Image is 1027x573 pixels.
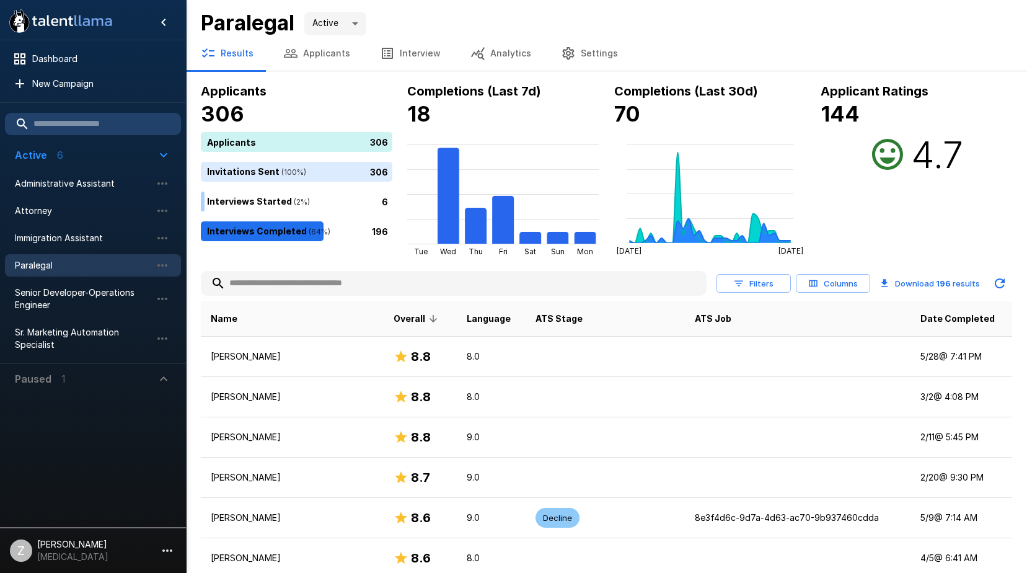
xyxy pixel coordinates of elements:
b: 144 [821,101,860,127]
button: Filters [716,274,791,293]
p: 9.0 [467,431,516,443]
span: ATS Stage [536,311,583,326]
span: Decline [536,512,580,524]
tspan: Sun [551,247,565,256]
td: 5/28 @ 7:41 PM [910,337,1012,377]
p: 8.0 [467,391,516,403]
tspan: [DATE] [778,246,803,255]
p: [PERSON_NAME] [211,391,374,403]
tspan: Mon [577,247,593,256]
b: Completions (Last 30d) [614,84,758,99]
h6: 8.6 [411,548,431,568]
b: Completions (Last 7d) [407,84,541,99]
p: 8e3f4d6c-9d7a-4d63-ac70-9b937460cdda [695,512,900,524]
div: Active [304,12,366,35]
b: 18 [407,101,431,127]
tspan: Fri [499,247,508,256]
h2: 4.7 [911,132,963,177]
b: 70 [614,101,640,127]
p: 196 [372,224,388,238]
p: [PERSON_NAME] [211,431,374,443]
tspan: Tue [414,247,428,256]
button: Updated Today - 10:24 AM [987,271,1012,296]
p: 8.0 [467,350,516,363]
h6: 8.6 [411,508,431,528]
span: Date Completed [920,311,995,326]
p: 6 [382,195,388,208]
h6: 8.8 [411,427,431,447]
p: 306 [370,165,388,178]
p: [PERSON_NAME] [211,350,374,363]
tspan: Wed [441,247,457,256]
b: 196 [936,278,951,288]
tspan: Thu [469,247,483,256]
p: 9.0 [467,471,516,484]
td: 5/9 @ 7:14 AM [910,498,1012,538]
h6: 8.8 [411,347,431,366]
p: [PERSON_NAME] [211,512,374,524]
button: Results [186,36,268,71]
button: Settings [546,36,633,71]
h6: 8.8 [411,387,431,407]
tspan: Sat [525,247,537,256]
button: Interview [365,36,456,71]
p: 8.0 [467,552,516,564]
td: 2/20 @ 9:30 PM [910,458,1012,498]
button: Columns [796,274,870,293]
b: Applicants [201,84,267,99]
span: ATS Job [695,311,731,326]
button: Download 196 results [875,271,985,296]
span: Language [467,311,511,326]
tspan: [DATE] [617,246,641,255]
span: Name [211,311,237,326]
b: Paralegal [201,10,294,35]
p: 306 [370,135,388,148]
p: [PERSON_NAME] [211,471,374,484]
b: 306 [201,101,244,127]
p: 9.0 [467,512,516,524]
button: Analytics [456,36,546,71]
td: 3/2 @ 4:08 PM [910,377,1012,417]
span: Overall [394,311,441,326]
td: 2/11 @ 5:45 PM [910,417,1012,458]
p: [PERSON_NAME] [211,552,374,564]
button: Applicants [268,36,365,71]
b: Applicant Ratings [821,84,928,99]
h6: 8.7 [411,468,430,487]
